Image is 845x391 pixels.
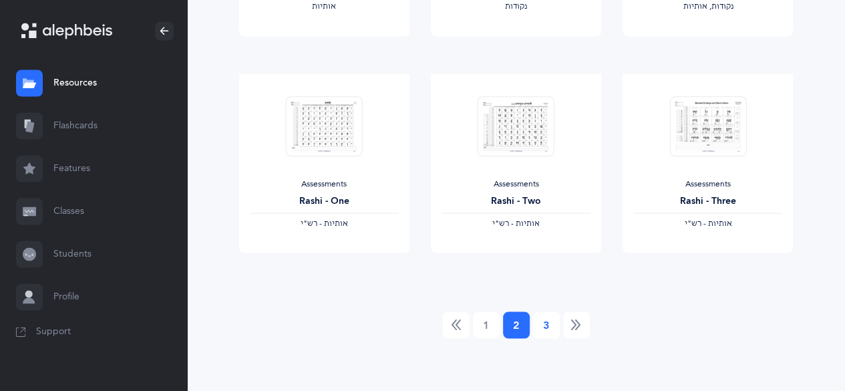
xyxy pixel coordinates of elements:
iframe: Drift Widget Chat Controller [778,324,829,375]
a: 1 [473,311,500,338]
span: ‫אותיות - רש"י‬ [492,218,540,227]
span: Support [36,325,71,338]
img: Test_Form_-_Blended_Endings_and_Silent_Letters-_Rashi_thumbnail_1703785187.png [669,96,746,156]
img: Test_Form_-_%D7%90%D7%95%D7%AA%D7%99%D7%95%D7%AA_-Rashi_thumbnail_1703785176.png [286,96,363,156]
span: ‫נקודות‬ [505,1,527,11]
div: Assessments [250,178,399,189]
div: Rashi - One [250,194,399,208]
a: Previous [443,311,470,338]
span: ‫אותיות - רש"י‬ [301,218,348,227]
span: ‫נקודות, אותיות‬ [683,1,733,11]
div: Assessments [633,178,782,189]
a: Next [563,311,590,338]
span: ‫אותיות‬ [312,1,336,11]
a: 3 [533,311,560,338]
div: Assessments [442,178,590,189]
a: 2 [503,311,530,338]
div: Rashi - Three [633,194,782,208]
div: Rashi - Two [442,194,590,208]
img: Test_Form_-_%D7%90%D7%95%D7%AA%D7%99%D7%95%D7%AA_%D7%95%D7%A0%D7%A7%D7%95%D7%93%D7%95%D7%AA_L2_Ra... [478,96,554,156]
span: ‫אותיות - רש"י‬ [684,218,731,227]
